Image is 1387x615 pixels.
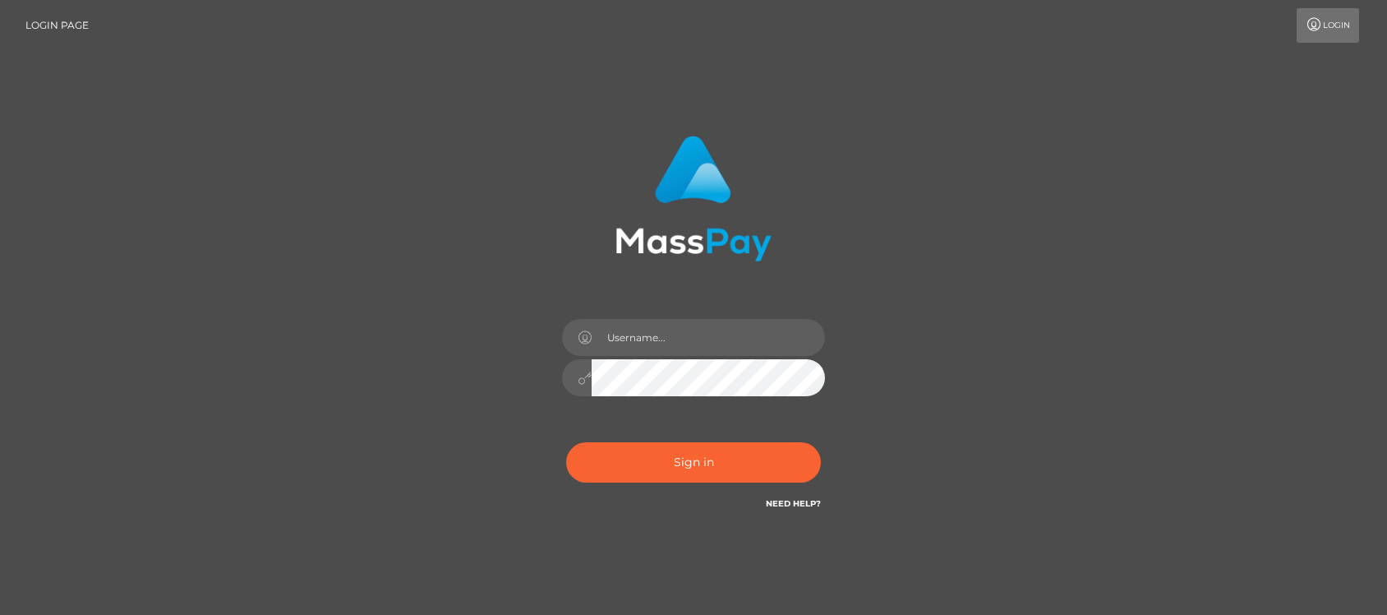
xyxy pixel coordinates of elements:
[615,136,772,261] img: MassPay Login
[1297,8,1359,43] a: Login
[566,442,821,483] button: Sign in
[766,498,821,509] a: Need Help?
[592,319,825,356] input: Username...
[25,8,89,43] a: Login Page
